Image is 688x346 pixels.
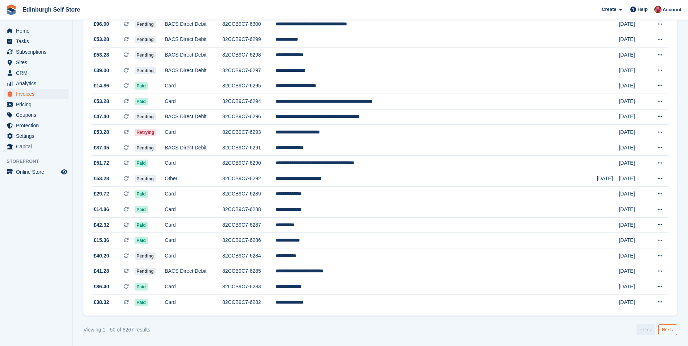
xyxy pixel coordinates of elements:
[222,248,276,264] td: 82CCB9C7-6284
[165,17,222,32] td: BACS Direct Debit
[222,78,276,94] td: 82CCB9C7-6295
[165,125,222,140] td: Card
[165,109,222,125] td: BACS Direct Debit
[94,298,109,306] span: £38.32
[619,248,647,264] td: [DATE]
[222,156,276,171] td: 82CCB9C7-6290
[4,89,69,99] a: menu
[619,186,647,202] td: [DATE]
[94,67,109,74] span: £39.00
[165,171,222,187] td: Other
[135,21,156,28] span: Pending
[135,82,148,90] span: Paid
[619,125,647,140] td: [DATE]
[222,233,276,248] td: 82CCB9C7-6286
[135,113,156,120] span: Pending
[619,63,647,78] td: [DATE]
[135,283,148,291] span: Paid
[4,167,69,177] a: menu
[222,48,276,63] td: 82CCB9C7-6298
[658,324,677,335] a: Next
[135,268,156,275] span: Pending
[222,217,276,233] td: 82CCB9C7-6287
[4,57,69,67] a: menu
[94,159,109,167] span: £51.72
[619,294,647,310] td: [DATE]
[619,109,647,125] td: [DATE]
[94,267,109,275] span: £41.28
[4,99,69,110] a: menu
[619,217,647,233] td: [DATE]
[619,94,647,110] td: [DATE]
[135,129,157,136] span: Retrying
[94,252,109,260] span: £40.20
[94,113,109,120] span: £47.40
[4,110,69,120] a: menu
[165,32,222,48] td: BACS Direct Debit
[654,6,662,13] img: Lucy Michalec
[619,140,647,156] td: [DATE]
[222,63,276,78] td: 82CCB9C7-6297
[165,217,222,233] td: Card
[619,78,647,94] td: [DATE]
[619,279,647,295] td: [DATE]
[94,82,109,90] span: £14.86
[16,120,59,131] span: Protection
[165,156,222,171] td: Card
[165,186,222,202] td: Card
[135,206,148,213] span: Paid
[165,202,222,218] td: Card
[222,125,276,140] td: 82CCB9C7-6293
[165,140,222,156] td: BACS Direct Debit
[222,109,276,125] td: 82CCB9C7-6296
[222,186,276,202] td: 82CCB9C7-6289
[135,144,156,152] span: Pending
[619,48,647,63] td: [DATE]
[94,128,109,136] span: £53.28
[94,175,109,182] span: £53.28
[222,264,276,279] td: 82CCB9C7-6285
[135,175,156,182] span: Pending
[4,141,69,152] a: menu
[94,20,109,28] span: £96.00
[602,6,616,13] span: Create
[16,36,59,46] span: Tasks
[94,221,109,229] span: £42.32
[83,326,150,334] div: Viewing 1 - 50 of 6267 results
[619,156,647,171] td: [DATE]
[94,144,109,152] span: £37.05
[165,48,222,63] td: BACS Direct Debit
[94,98,109,105] span: £53.28
[135,52,156,59] span: Pending
[16,167,59,177] span: Online Store
[94,36,109,43] span: £53.28
[635,324,679,335] nav: Pages
[135,299,148,306] span: Paid
[222,202,276,218] td: 82CCB9C7-6288
[94,51,109,59] span: £53.28
[16,78,59,88] span: Analytics
[222,17,276,32] td: 82CCB9C7-6300
[6,4,17,15] img: stora-icon-8386f47178a22dfd0bd8f6a31ec36ba5ce8667c1dd55bd0f319d3a0aa187defe.svg
[222,279,276,295] td: 82CCB9C7-6283
[619,233,647,248] td: [DATE]
[619,264,647,279] td: [DATE]
[4,47,69,57] a: menu
[16,89,59,99] span: Invoices
[135,222,148,229] span: Paid
[638,6,648,13] span: Help
[222,294,276,310] td: 82CCB9C7-6282
[165,294,222,310] td: Card
[16,141,59,152] span: Capital
[16,57,59,67] span: Sites
[165,94,222,110] td: Card
[135,190,148,198] span: Paid
[4,120,69,131] a: menu
[222,94,276,110] td: 82CCB9C7-6294
[4,36,69,46] a: menu
[165,78,222,94] td: Card
[222,32,276,48] td: 82CCB9C7-6299
[4,78,69,88] a: menu
[619,32,647,48] td: [DATE]
[94,206,109,213] span: £14.86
